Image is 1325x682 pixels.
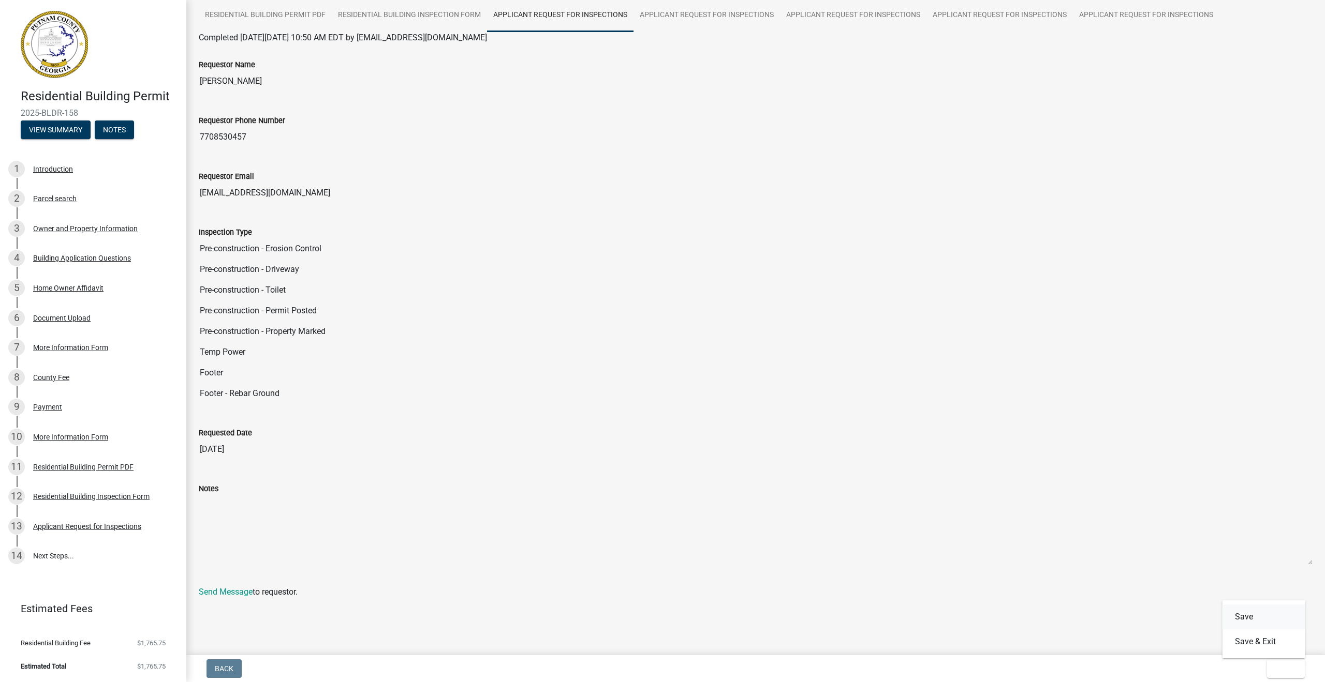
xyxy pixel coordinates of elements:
[21,126,91,134] wm-modal-confirm: Summary
[199,117,285,125] label: Requestor Phone Number
[1275,664,1290,673] span: Exit
[199,587,253,597] a: Send Message
[8,280,25,296] div: 5
[8,488,25,505] div: 12
[207,659,242,678] button: Back
[8,459,25,475] div: 11
[8,190,25,207] div: 2
[199,173,254,180] label: Requestor Email
[8,518,25,535] div: 13
[21,89,178,104] h4: Residential Building Permit
[137,663,166,670] span: $1,765.75
[33,165,73,173] div: Introduction
[199,229,252,236] label: Inspection Type
[21,11,88,78] img: Putnam County, Georgia
[215,664,233,673] span: Back
[33,523,141,530] div: Applicant Request for Inspections
[33,374,69,381] div: County Fee
[33,433,108,441] div: More Information Form
[33,195,77,202] div: Parcel search
[33,254,131,262] div: Building Application Questions
[21,108,166,118] span: 2025-BLDR-158
[8,369,25,386] div: 8
[33,284,104,292] div: Home Owner Affidavit
[33,463,134,471] div: Residential Building Permit PDF
[8,220,25,237] div: 3
[21,663,66,670] span: Estimated Total
[1223,600,1305,658] div: Exit
[1223,629,1305,654] button: Save & Exit
[33,493,150,500] div: Residential Building Inspection Form
[33,314,91,322] div: Document Upload
[95,120,134,139] button: Notes
[137,640,166,646] span: $1,765.75
[8,598,170,619] a: Estimated Fees
[1223,604,1305,629] button: Save
[8,399,25,415] div: 9
[33,403,62,411] div: Payment
[199,430,252,437] label: Requested Date
[95,126,134,134] wm-modal-confirm: Notes
[8,429,25,445] div: 10
[8,548,25,564] div: 14
[8,339,25,356] div: 7
[33,344,108,351] div: More Information Form
[8,161,25,177] div: 1
[21,120,91,139] button: View Summary
[8,310,25,326] div: 6
[199,486,218,493] label: Notes
[199,62,255,69] label: Requestor Name
[8,250,25,266] div: 4
[33,225,138,232] div: Owner and Property Information
[199,33,487,42] span: Completed [DATE][DATE] 10:50 AM EDT by [EMAIL_ADDRESS][DOMAIN_NAME]
[199,44,1313,597] wm-inspection-request-activity-view: to requestor.
[1267,659,1305,678] button: Exit
[21,640,91,646] span: Residential Building Fee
